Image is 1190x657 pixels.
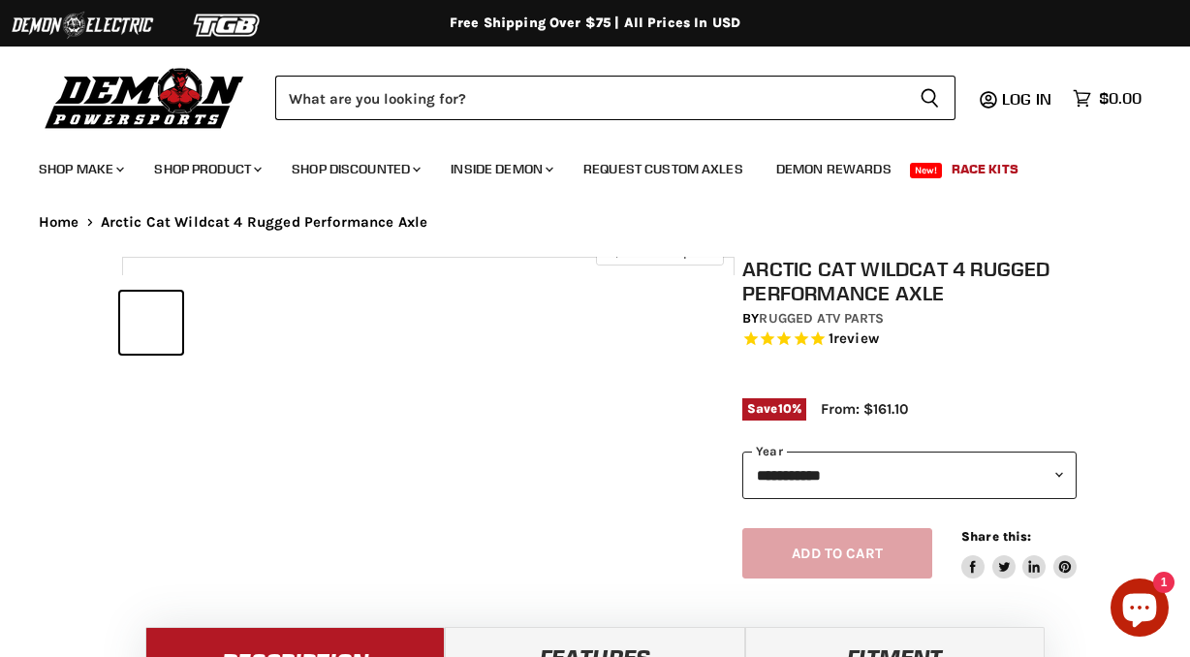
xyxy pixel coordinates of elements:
inbox-online-store-chat: Shopify online store chat [1105,579,1174,641]
span: Rated 5.0 out of 5 stars 1 reviews [742,329,1076,350]
span: Save % [742,398,806,420]
img: Demon Powersports [39,63,251,132]
a: Demon Rewards [762,149,906,189]
span: From: $161.10 [821,400,908,418]
span: Arctic Cat Wildcat 4 Rugged Performance Axle [101,214,428,231]
button: Arctic Cat Wildcat 4 Rugged Performance Axle thumbnail [120,292,182,354]
ul: Main menu [24,141,1137,189]
span: 1 reviews [829,330,879,348]
img: TGB Logo 2 [155,7,300,44]
span: Share this: [961,529,1031,544]
input: Search [275,76,904,120]
aside: Share this: [961,528,1077,579]
button: Search [904,76,955,120]
form: Product [275,76,955,120]
a: Home [39,214,79,231]
a: Inside Demon [436,149,565,189]
select: year [742,452,1076,499]
span: Log in [1002,89,1051,109]
span: $0.00 [1099,89,1142,108]
span: Click to expand [606,244,713,259]
a: Request Custom Axles [569,149,758,189]
img: Demon Electric Logo 2 [10,7,155,44]
a: Log in [993,90,1063,108]
span: 10 [778,401,792,416]
a: Shop Make [24,149,136,189]
a: Shop Product [140,149,273,189]
a: Rugged ATV Parts [759,310,884,327]
span: review [833,330,879,348]
button: Arctic Cat Wildcat 4 Rugged Performance Axle thumbnail [188,292,250,354]
a: Race Kits [937,149,1033,189]
a: $0.00 [1063,84,1151,112]
a: Shop Discounted [277,149,432,189]
h1: Arctic Cat Wildcat 4 Rugged Performance Axle [742,257,1076,305]
div: by [742,308,1076,329]
span: New! [910,163,943,178]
